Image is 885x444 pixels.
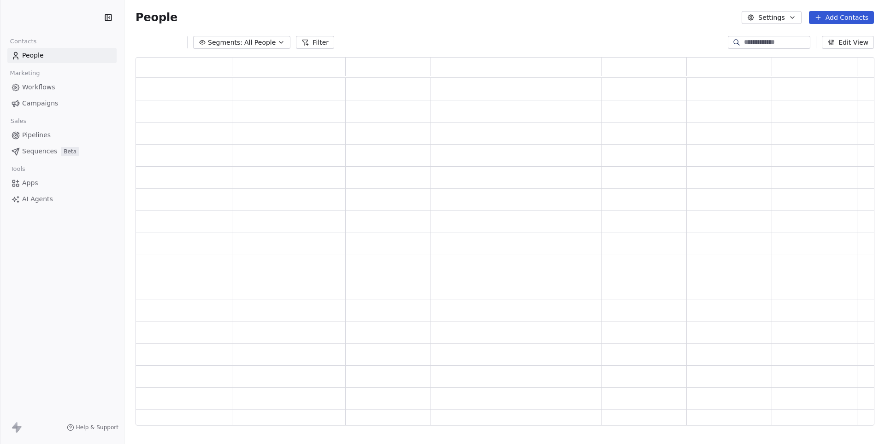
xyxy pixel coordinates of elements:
a: SequencesBeta [7,144,117,159]
span: Marketing [6,66,44,80]
span: AI Agents [22,194,53,204]
span: Sequences [22,146,57,156]
span: Sales [6,114,30,128]
span: People [136,11,177,24]
a: Campaigns [7,96,117,111]
span: People [22,51,44,60]
span: Help & Support [76,424,118,431]
span: Contacts [6,35,41,48]
a: People [7,48,117,63]
span: Apps [22,178,38,188]
a: Pipelines [7,128,117,143]
a: Apps [7,175,117,191]
button: Edit View [822,36,874,49]
span: Beta [61,147,79,156]
span: Segments: [208,38,242,47]
button: Filter [296,36,334,49]
a: Help & Support [67,424,118,431]
span: All People [244,38,276,47]
a: AI Agents [7,192,117,207]
button: Add Contacts [809,11,874,24]
button: Settings [742,11,801,24]
span: Pipelines [22,130,51,140]
span: Campaigns [22,99,58,108]
a: Workflows [7,80,117,95]
span: Tools [6,162,29,176]
span: Workflows [22,82,55,92]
